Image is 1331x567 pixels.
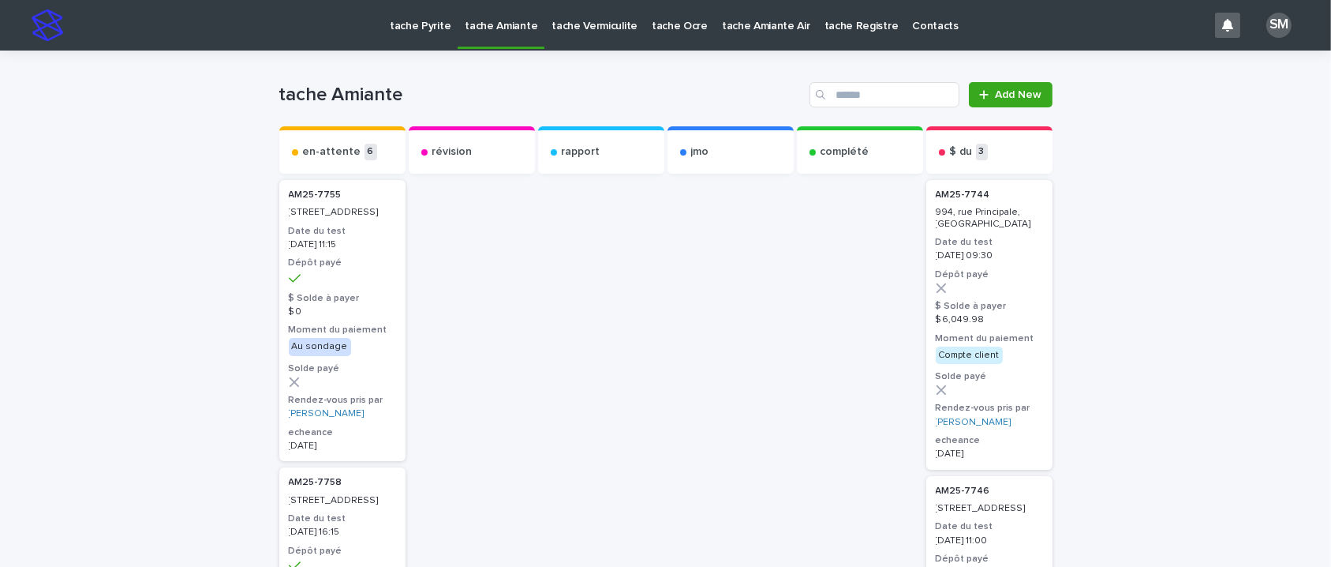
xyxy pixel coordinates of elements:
a: [PERSON_NAME] [289,408,365,419]
h1: tache Amiante [279,84,804,107]
span: Add New [996,89,1042,100]
h3: Date du test [936,520,1043,533]
p: AM25-7744 [936,190,1043,201]
h3: Solde payé [936,370,1043,383]
h3: Rendez-vous pris par [289,394,396,407]
p: $ 0 [289,306,396,317]
p: [DATE] 09:30 [936,250,1043,261]
h3: Moment du paiement [936,332,1043,345]
p: [STREET_ADDRESS] [289,495,396,506]
p: révision [432,145,473,159]
a: [PERSON_NAME] [936,417,1011,428]
p: $ 6,049.98 [936,314,1043,325]
a: AM25-7744 994, rue Principale, [GEOGRAPHIC_DATA]Date du test[DATE] 09:30Dépôt payé$ Solde à payer... [926,180,1052,470]
h3: Dépôt payé [289,545,396,558]
p: 994, rue Principale, [GEOGRAPHIC_DATA] [936,207,1043,230]
p: 6 [365,144,377,160]
p: [DATE] [289,441,396,452]
h3: $ Solde à payer [936,300,1043,313]
h3: Date du test [936,236,1043,249]
p: en-attente [303,145,361,159]
p: rapport [562,145,600,159]
h3: Solde payé [289,362,396,375]
h3: echeance [289,426,396,439]
input: Search [809,82,959,107]
p: [DATE] [936,449,1043,460]
h3: Dépôt payé [289,257,396,269]
h3: Date du test [289,513,396,525]
h3: echeance [936,434,1043,447]
p: AM25-7758 [289,477,396,488]
h3: Rendez-vous pris par [936,402,1043,415]
h3: Date du test [289,225,396,238]
h3: Dépôt payé [936,553,1043,565]
a: AM25-7755 [STREET_ADDRESS]Date du test[DATE] 11:15Dépôt payé$ Solde à payer$ 0Moment du paiementA... [279,180,406,461]
p: [STREET_ADDRESS] [936,503,1043,514]
a: Add New [969,82,1052,107]
p: AM25-7746 [936,486,1043,497]
h3: $ Solde à payer [289,292,396,305]
p: [DATE] 11:15 [289,239,396,250]
div: SM [1266,13,1292,38]
p: complété [821,145,869,159]
p: [DATE] 16:15 [289,527,396,538]
p: AM25-7755 [289,190,396,201]
h3: Moment du paiement [289,324,396,336]
p: [DATE] 11:00 [936,535,1043,546]
div: Au sondage [289,338,351,355]
img: stacker-logo-s-only.png [32,9,63,41]
p: 3 [976,144,988,160]
h3: Dépôt payé [936,268,1043,281]
div: Compte client [936,347,1003,364]
p: [STREET_ADDRESS] [289,207,396,218]
p: $ du [950,145,973,159]
p: jmo [691,145,709,159]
